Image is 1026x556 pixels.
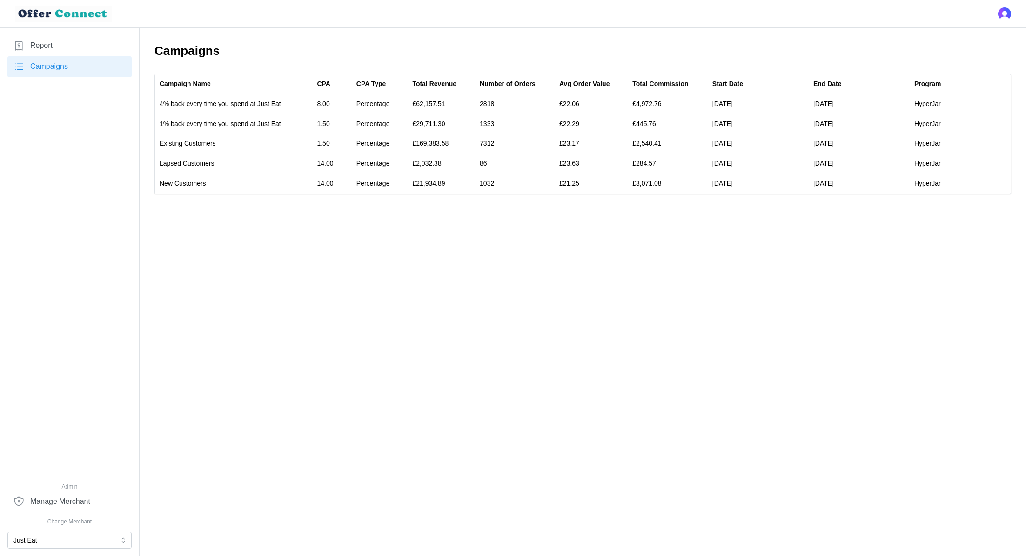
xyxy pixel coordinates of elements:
[356,79,386,89] div: CPA Type
[475,94,555,114] td: 2818
[312,154,351,174] td: 14.00
[312,174,351,193] td: 14.00
[809,174,910,193] td: [DATE]
[480,79,536,89] div: Number of Orders
[910,174,1011,193] td: HyperJar
[160,79,211,89] div: Campaign Name
[559,79,610,89] div: Avg Order Value
[30,496,90,508] span: Manage Merchant
[813,79,842,89] div: End Date
[475,154,555,174] td: 86
[7,56,132,77] a: Campaigns
[408,174,475,193] td: £21,934.89
[555,154,628,174] td: £23.63
[809,134,910,154] td: [DATE]
[7,491,132,512] a: Manage Merchant
[352,174,408,193] td: Percentage
[708,174,809,193] td: [DATE]
[7,517,132,526] span: Change Merchant
[475,174,555,193] td: 1032
[30,61,68,73] span: Campaigns
[708,134,809,154] td: [DATE]
[475,114,555,134] td: 1333
[628,134,708,154] td: £2,540.41
[628,94,708,114] td: £4,972.76
[155,154,312,174] td: Lapsed Customers
[809,114,910,134] td: [DATE]
[312,94,351,114] td: 8.00
[15,6,112,22] img: loyalBe Logo
[910,94,1011,114] td: HyperJar
[352,154,408,174] td: Percentage
[914,79,941,89] div: Program
[7,532,132,549] button: Just Eat
[352,114,408,134] td: Percentage
[632,79,688,89] div: Total Commission
[7,35,132,56] a: Report
[998,7,1011,20] img: 's logo
[7,482,132,491] span: Admin
[708,94,809,114] td: [DATE]
[155,114,312,134] td: 1% back every time you spend at Just Eat
[555,174,628,193] td: £21.25
[555,114,628,134] td: £22.29
[312,114,351,134] td: 1.50
[555,94,628,114] td: £22.06
[154,43,1011,59] h2: Campaigns
[809,94,910,114] td: [DATE]
[708,154,809,174] td: [DATE]
[312,134,351,154] td: 1.50
[910,154,1011,174] td: HyperJar
[712,79,743,89] div: Start Date
[412,79,456,89] div: Total Revenue
[155,174,312,193] td: New Customers
[628,114,708,134] td: £445.76
[155,134,312,154] td: Existing Customers
[555,134,628,154] td: £23.17
[408,134,475,154] td: £169,383.58
[628,174,708,193] td: £3,071.08
[408,114,475,134] td: £29,711.30
[30,40,53,52] span: Report
[475,134,555,154] td: 7312
[155,94,312,114] td: 4% back every time you spend at Just Eat
[998,7,1011,20] button: Open user button
[408,94,475,114] td: £62,157.51
[408,154,475,174] td: £2,032.38
[317,79,330,89] div: CPA
[910,114,1011,134] td: HyperJar
[628,154,708,174] td: £284.57
[708,114,809,134] td: [DATE]
[352,134,408,154] td: Percentage
[809,154,910,174] td: [DATE]
[352,94,408,114] td: Percentage
[910,134,1011,154] td: HyperJar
